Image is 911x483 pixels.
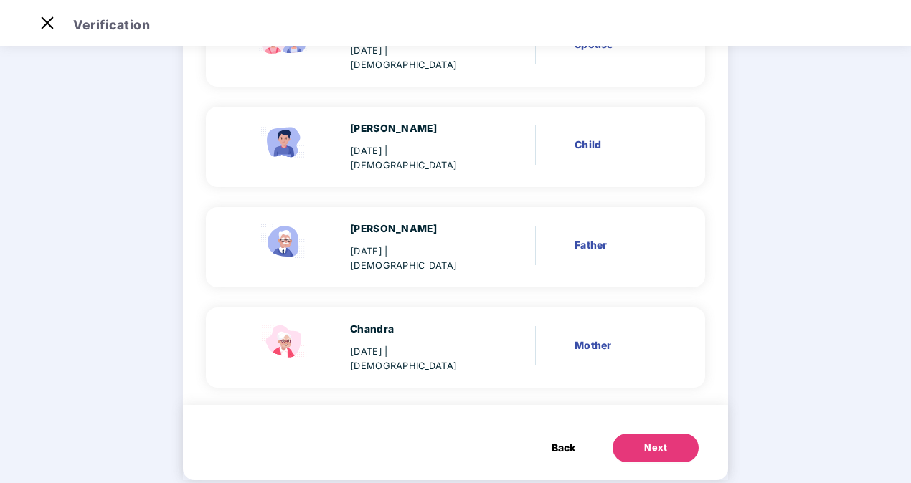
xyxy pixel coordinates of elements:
[350,246,457,271] span: | [DEMOGRAPHIC_DATA]
[350,121,483,137] div: [PERSON_NAME]
[552,440,575,456] span: Back
[644,441,667,455] div: Next
[350,345,483,373] div: [DATE]
[350,44,483,72] div: [DATE]
[255,121,313,161] img: svg+xml;base64,PHN2ZyBpZD0iQ2hpbGRfbWFsZV9pY29uIiB4bWxucz0iaHR0cDovL3d3dy53My5vcmcvMjAwMC9zdmciIH...
[255,221,313,262] img: svg+xml;base64,PHN2ZyBpZD0iRmF0aGVyX2ljb24iIHhtbG5zPSJodHRwOi8vd3d3LnczLm9yZy8yMDAwL3N2ZyIgeG1sbn...
[350,322,483,338] div: Chandra
[350,346,457,371] span: | [DEMOGRAPHIC_DATA]
[350,244,483,273] div: [DATE]
[575,237,663,253] div: Father
[575,137,663,153] div: Child
[350,221,483,237] div: [PERSON_NAME]
[350,144,483,173] div: [DATE]
[613,434,699,462] button: Next
[575,338,663,353] div: Mother
[537,434,590,462] button: Back
[255,322,313,362] img: svg+xml;base64,PHN2ZyB4bWxucz0iaHR0cDovL3d3dy53My5vcmcvMjAwMC9zdmciIHdpZHRoPSI1NCIgaGVpZ2h0PSIzOC...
